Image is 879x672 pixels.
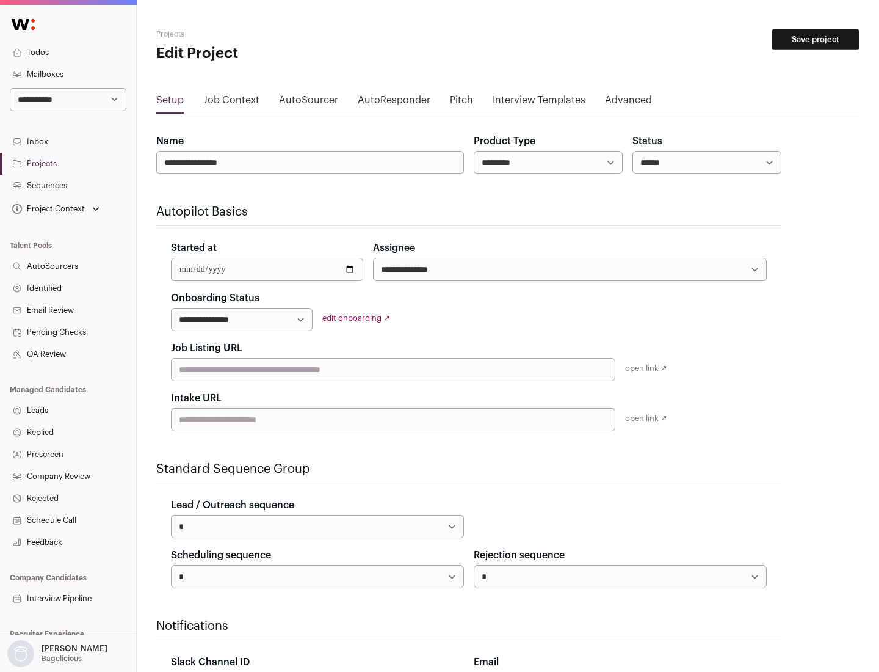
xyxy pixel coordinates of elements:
[156,618,781,635] h2: Notifications
[10,204,85,214] div: Project Context
[203,93,259,112] a: Job Context
[156,134,184,148] label: Name
[605,93,652,112] a: Advanced
[42,644,107,654] p: [PERSON_NAME]
[171,291,259,305] label: Onboarding Status
[171,391,222,406] label: Intake URL
[156,29,391,39] h2: Projects
[493,93,585,112] a: Interview Templates
[772,29,859,50] button: Save project
[171,498,294,513] label: Lead / Outreach sequence
[474,655,767,670] div: Email
[474,134,535,148] label: Product Type
[42,654,82,663] p: Bagelicious
[171,341,242,356] label: Job Listing URL
[373,241,415,255] label: Assignee
[5,12,42,37] img: Wellfound
[7,640,34,667] img: nopic.png
[5,640,110,667] button: Open dropdown
[156,203,781,221] h2: Autopilot Basics
[632,134,662,148] label: Status
[450,93,473,112] a: Pitch
[322,314,390,322] a: edit onboarding ↗
[10,200,102,217] button: Open dropdown
[156,461,781,478] h2: Standard Sequence Group
[156,93,184,112] a: Setup
[156,44,391,64] h1: Edit Project
[358,93,430,112] a: AutoResponder
[474,548,565,563] label: Rejection sequence
[279,93,338,112] a: AutoSourcer
[171,241,217,255] label: Started at
[171,548,271,563] label: Scheduling sequence
[171,655,250,670] label: Slack Channel ID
